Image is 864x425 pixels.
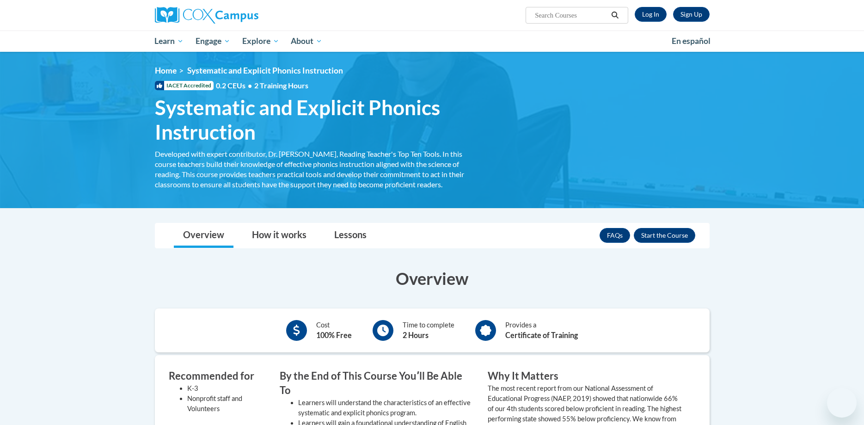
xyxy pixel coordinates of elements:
span: IACET Accredited [155,81,214,90]
span: 2 Training Hours [254,81,308,90]
img: Cox Campus [155,7,258,24]
a: Log In [635,7,667,22]
h3: By the End of This Course Youʹll Be Able To [280,369,474,398]
div: Developed with expert contributor, Dr. [PERSON_NAME], Reading Teacher's Top Ten Tools. In this co... [155,149,474,190]
input: Search Courses [534,10,608,21]
a: Learn [149,31,190,52]
li: K-3 [187,383,266,394]
span: Systematic and Explicit Phonics Instruction [155,95,474,144]
a: Engage [190,31,236,52]
a: Home [155,66,177,75]
span: About [291,36,322,47]
span: En español [672,36,711,46]
a: FAQs [600,228,630,243]
h3: Overview [155,267,710,290]
span: 0.2 CEUs [216,80,308,91]
b: Certificate of Training [505,331,578,339]
span: • [248,81,252,90]
div: Time to complete [403,320,454,341]
iframe: Button to launch messaging window [827,388,857,418]
h3: Why It Matters [488,369,682,383]
b: 100% Free [316,331,352,339]
a: En español [666,31,717,51]
div: Cost [316,320,352,341]
span: Systematic and Explicit Phonics Instruction [187,66,343,75]
span: Explore [242,36,279,47]
a: How it works [243,223,316,248]
b: 2 Hours [403,331,429,339]
a: Cox Campus [155,7,331,24]
li: Nonprofit staff and Volunteers [187,394,266,414]
a: Register [673,7,710,22]
button: Search [608,10,622,21]
a: About [285,31,328,52]
h3: Recommended for [169,369,266,383]
a: Lessons [325,223,376,248]
li: Learners will understand the characteristics of an effective systematic and explicit phonics prog... [298,398,474,418]
a: Overview [174,223,233,248]
span: Engage [196,36,230,47]
a: Explore [236,31,285,52]
span: Learn [154,36,184,47]
div: Provides a [505,320,578,341]
div: Main menu [141,31,723,52]
button: Enroll [634,228,695,243]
